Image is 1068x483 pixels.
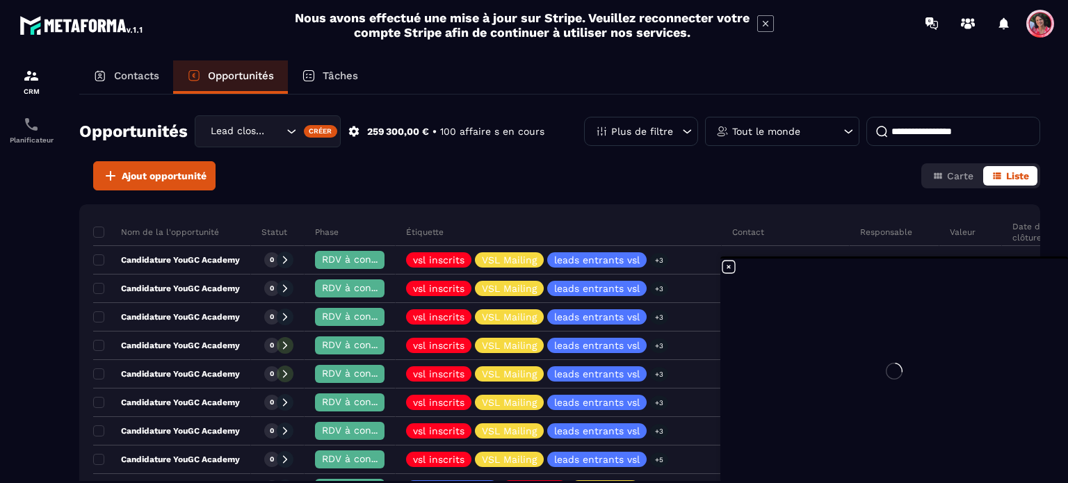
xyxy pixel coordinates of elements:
[322,396,412,407] span: RDV à confimer ❓
[650,367,668,382] p: +3
[93,454,240,465] p: Candidature YouGC Academy
[611,126,673,136] p: Plus de filtre
[79,60,173,94] a: Contacts
[440,125,544,138] p: 100 affaire s en cours
[650,424,668,439] p: +3
[482,312,537,322] p: VSL Mailing
[983,166,1037,186] button: Liste
[93,368,240,379] p: Candidature YouGC Academy
[367,125,429,138] p: 259 300,00 €
[413,369,464,379] p: vsl inscrits
[79,117,188,145] h2: Opportunités
[93,425,240,436] p: Candidature YouGC Academy
[650,395,668,410] p: +3
[315,227,339,238] p: Phase
[650,338,668,353] p: +3
[270,284,274,293] p: 0
[554,369,640,379] p: leads entrants vsl
[93,227,219,238] p: Nom de la l'opportunité
[554,398,640,407] p: leads entrants vsl
[304,125,338,138] div: Créer
[269,124,283,139] input: Search for option
[270,255,274,265] p: 0
[261,227,287,238] p: Statut
[732,126,800,136] p: Tout le monde
[270,455,274,464] p: 0
[950,255,991,265] p: 2 599,00 €
[947,170,973,181] span: Carte
[432,125,437,138] p: •
[294,10,750,40] h2: Nous avons effectué une mise à jour sur Stripe. Veuillez reconnecter votre compte Stripe afin de ...
[114,69,159,82] p: Contacts
[413,398,464,407] p: vsl inscrits
[93,161,216,190] button: Ajout opportunité
[3,106,59,154] a: schedulerschedulerPlanificateur
[554,312,640,322] p: leads entrants vsl
[208,69,274,82] p: Opportunités
[270,426,274,436] p: 0
[93,340,240,351] p: Candidature YouGC Academy
[19,13,145,38] img: logo
[732,227,764,238] p: Contact
[322,254,412,265] span: RDV à confimer ❓
[860,227,912,238] p: Responsable
[413,455,464,464] p: vsl inscrits
[122,169,207,183] span: Ajout opportunité
[482,255,537,265] p: VSL Mailing
[413,341,464,350] p: vsl inscrits
[93,397,240,408] p: Candidature YouGC Academy
[270,369,274,379] p: 0
[270,398,274,407] p: 0
[650,310,668,325] p: +3
[173,60,288,94] a: Opportunités
[554,426,640,436] p: leads entrants vsl
[3,57,59,106] a: formationformationCRM
[413,312,464,322] p: vsl inscrits
[650,253,668,268] p: +3
[23,67,40,84] img: formation
[482,341,537,350] p: VSL Mailing
[322,425,412,436] span: RDV à confimer ❓
[413,426,464,436] p: vsl inscrits
[1006,170,1029,181] span: Liste
[554,255,640,265] p: leads entrants vsl
[270,341,274,350] p: 0
[554,341,640,350] p: leads entrants vsl
[406,227,444,238] p: Étiquette
[322,368,412,379] span: RDV à confimer ❓
[482,426,537,436] p: VSL Mailing
[322,339,412,350] span: RDV à confimer ❓
[413,255,464,265] p: vsl inscrits
[482,369,537,379] p: VSL Mailing
[23,116,40,133] img: scheduler
[950,227,976,238] p: Valeur
[322,282,412,293] span: RDV à confimer ❓
[288,60,372,94] a: Tâches
[860,255,928,265] p: [PERSON_NAME]
[207,124,269,139] span: Lead closing
[482,284,537,293] p: VSL Mailing
[650,452,668,467] p: +5
[482,398,537,407] p: VSL Mailing
[3,88,59,95] p: CRM
[322,311,412,322] span: RDV à confimer ❓
[323,69,358,82] p: Tâches
[554,455,640,464] p: leads entrants vsl
[270,312,274,322] p: 0
[650,281,668,296] p: +3
[482,455,537,464] p: VSL Mailing
[322,453,412,464] span: RDV à confimer ❓
[93,283,240,294] p: Candidature YouGC Academy
[924,166,982,186] button: Carte
[195,115,341,147] div: Search for option
[3,136,59,144] p: Planificateur
[413,284,464,293] p: vsl inscrits
[93,254,240,265] p: Candidature YouGC Academy
[554,284,640,293] p: leads entrants vsl
[93,311,240,322] p: Candidature YouGC Academy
